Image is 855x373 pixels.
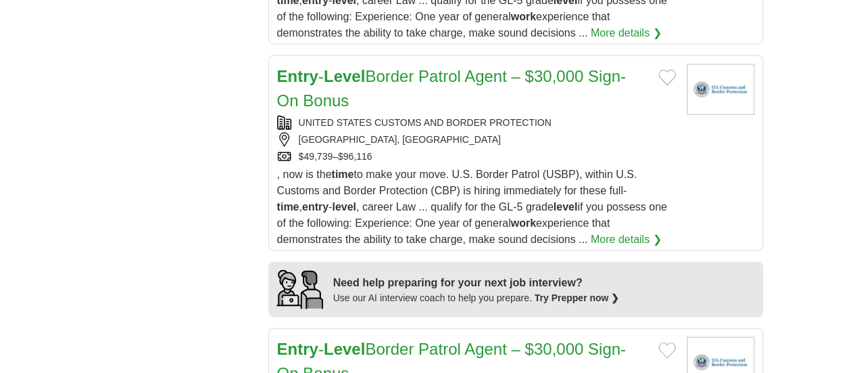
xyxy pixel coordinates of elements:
a: More details ❯ [591,232,662,248]
strong: Level [324,340,365,358]
a: More details ❯ [591,25,662,41]
span: , now is the to make your move. U.S. Border Patrol (USBP), within U.S. Customs and Border Protect... [277,169,667,245]
a: Entry-LevelBorder Patrol Agent – $30,000 Sign-On Bonus [277,67,626,110]
strong: Entry [277,67,318,85]
button: Add to favorite jobs [658,70,676,86]
strong: work [510,217,535,229]
a: Try Prepper now ❯ [535,292,620,303]
div: [GEOGRAPHIC_DATA], [GEOGRAPHIC_DATA] [277,133,676,147]
strong: time [277,201,299,213]
a: UNITED STATES CUSTOMS AND BORDER PROTECTION [299,117,552,128]
div: Use our AI interview coach to help you prepare. [333,291,620,305]
strong: level [554,201,578,213]
strong: time [331,169,353,180]
strong: Entry [277,340,318,358]
strong: level [332,201,356,213]
div: Need help preparing for your next job interview? [333,275,620,291]
strong: Level [324,67,365,85]
strong: entry [302,201,328,213]
strong: work [510,11,535,22]
img: U.S. Customs and Border Protection logo [687,64,754,115]
div: $49,739–$96,116 [277,150,676,164]
button: Add to favorite jobs [658,343,676,359]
